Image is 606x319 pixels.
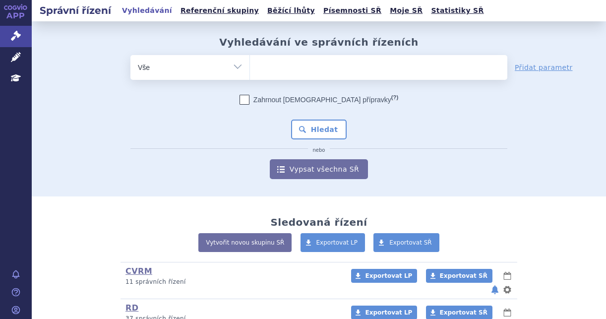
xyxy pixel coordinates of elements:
button: nastavení [502,284,512,296]
h2: Správní řízení [32,3,119,17]
i: nebo [308,147,330,153]
abbr: (?) [391,94,398,101]
span: Exportovat LP [365,309,412,316]
label: Zahrnout [DEMOGRAPHIC_DATA] přípravky [240,95,398,105]
a: Moje SŘ [387,4,425,17]
a: Písemnosti SŘ [320,4,384,17]
a: Vyhledávání [119,4,175,17]
h2: Sledovaná řízení [270,216,367,228]
span: Exportovat SŘ [440,272,487,279]
h2: Vyhledávání ve správních řízeních [219,36,419,48]
span: Exportovat SŘ [440,309,487,316]
span: Exportovat SŘ [389,239,432,246]
button: lhůty [502,270,512,282]
a: Přidat parametr [515,63,573,72]
a: Exportovat LP [351,269,417,283]
span: Exportovat LP [365,272,412,279]
a: Statistiky SŘ [428,4,486,17]
button: notifikace [490,284,500,296]
a: Referenční skupiny [178,4,262,17]
a: Exportovat SŘ [373,233,439,252]
a: CVRM [125,266,152,276]
span: Exportovat LP [316,239,358,246]
a: Vytvořit novou skupinu SŘ [198,233,292,252]
a: Exportovat LP [301,233,365,252]
a: Běžící lhůty [264,4,318,17]
a: Vypsat všechna SŘ [270,159,368,179]
button: lhůty [502,307,512,319]
a: RD [125,303,138,313]
button: Hledat [291,120,347,139]
a: Exportovat SŘ [426,269,492,283]
p: 11 správních řízení [125,278,338,286]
